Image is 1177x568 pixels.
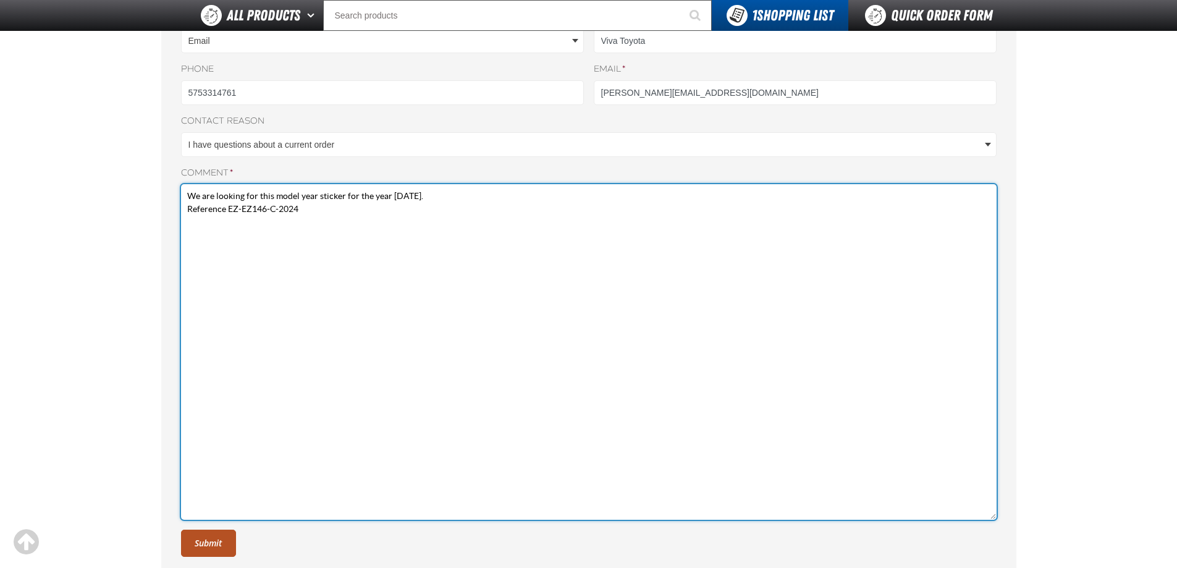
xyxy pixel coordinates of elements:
strong: 1 [752,7,757,24]
span: Shopping List [752,7,833,24]
input: Store name [594,28,997,53]
span: All Products [227,4,300,27]
input: Phone [181,80,584,105]
label: Email [594,64,997,75]
label: Contact reason [181,116,997,127]
button: Submit [181,530,236,557]
span: I have questions about a current order [188,138,982,151]
label: Phone [181,64,584,75]
label: Comment [181,167,997,179]
div: Scroll to the top [12,528,40,556]
span: Email [188,35,570,48]
input: Email [594,80,997,105]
